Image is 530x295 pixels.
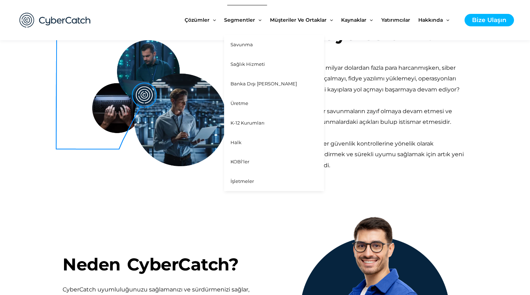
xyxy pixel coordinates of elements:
font: Siber güvenliğe 150 milyar dolardan fazla para harcanmışken, siber suçlular neden veri çalmayı, f... [269,64,460,93]
nav: Site Navigasyonu: Yeni Ana Menü [185,5,457,35]
font: KOBİ'ler [230,159,249,164]
a: KOBİ'ler [224,152,324,172]
font: Müşteriler ve Ortaklar [270,17,327,23]
a: K-12 Kurumları [224,113,324,133]
font: Hakkında [418,17,443,23]
span: Menü Geçişi [255,5,261,35]
a: Yatırımcılar [381,5,418,35]
a: İşletmeler [224,172,324,191]
font: Banka Dışı [PERSON_NAME] [230,81,297,86]
font: İşte bu nedenle siber güvenlik kontrollerine yönelik olarak savunmaları güçlendirmek ve sürekli u... [269,140,464,169]
span: Menü Geçişi [443,5,449,35]
font: İşletmeler [230,178,254,184]
a: Sağlık hizmeti [224,54,324,74]
font: Halk [230,139,242,145]
a: Bize Ulaşın [465,14,514,26]
font: Bize Ulaşın [472,16,507,23]
a: Üretme [224,94,324,113]
font: Yatırımcılar [381,17,410,23]
font: Çözümler [185,17,210,23]
font: Neden CyberCatch? [63,254,238,275]
span: Menü Geçişi [327,5,333,35]
font: Kaynaklar [341,17,366,23]
font: K-12 Kurumları [230,120,265,126]
font: Üretme [230,100,248,106]
a: Banka Dışı [PERSON_NAME] [224,74,324,94]
font: Bunun nedeni siber savunmaların zayıf olmaya devam etmesi ve siber suçluların savunmalardaki açık... [269,108,452,125]
font: Sağlık hizmeti [230,61,265,67]
font: Segmentler [224,17,255,23]
img: CyberCatch [12,5,98,35]
span: Menü Geçişi [210,5,216,35]
span: Menü Geçişi [366,5,373,35]
a: Savunma [224,35,324,54]
font: Savunma [230,42,253,47]
a: Halk [224,133,324,152]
